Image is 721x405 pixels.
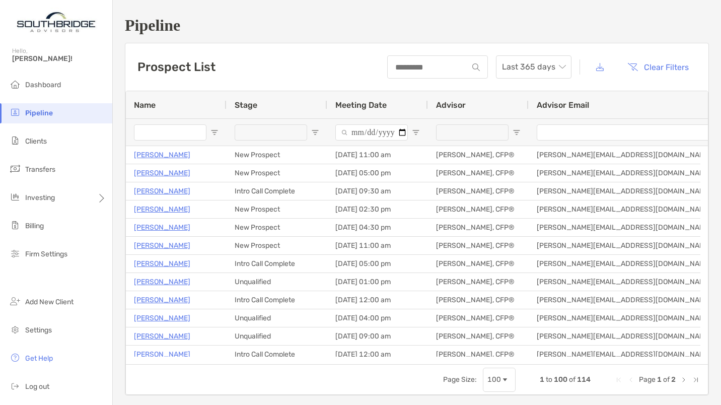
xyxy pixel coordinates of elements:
div: [DATE] 02:30 pm [327,200,428,218]
div: New Prospect [227,219,327,236]
div: Intro Call Complete [227,182,327,200]
div: Intro Call Complete [227,255,327,273]
a: [PERSON_NAME] [134,185,190,197]
div: Unqualified [227,273,327,291]
div: [PERSON_NAME], CFP® [428,219,529,236]
img: clients icon [9,134,21,147]
div: Next Page [680,376,688,384]
span: Advisor Email [537,100,589,110]
div: First Page [615,376,623,384]
div: [PERSON_NAME], CFP® [428,309,529,327]
a: [PERSON_NAME] [134,203,190,216]
img: investing icon [9,191,21,203]
span: of [663,375,670,384]
button: Open Filter Menu [311,128,319,137]
img: dashboard icon [9,78,21,90]
div: [PERSON_NAME], CFP® [428,273,529,291]
div: [DATE] 05:00 pm [327,164,428,182]
span: Dashboard [25,81,61,89]
img: settings icon [9,323,21,335]
a: [PERSON_NAME] [134,257,190,270]
div: [PERSON_NAME], CFP® [428,346,529,363]
div: New Prospect [227,237,327,254]
div: [DATE] 04:30 pm [327,219,428,236]
span: to [546,375,552,384]
a: [PERSON_NAME] [134,221,190,234]
a: [PERSON_NAME] [134,348,190,361]
div: [PERSON_NAME], CFP® [428,200,529,218]
span: Log out [25,382,49,391]
div: [PERSON_NAME], CFP® [428,182,529,200]
img: Zoe Logo [12,4,100,40]
a: [PERSON_NAME] [134,167,190,179]
span: Last 365 days [502,56,565,78]
span: Name [134,100,156,110]
img: get-help icon [9,352,21,364]
h3: Prospect List [137,60,215,74]
span: Pipeline [25,109,53,117]
div: [PERSON_NAME], CFP® [428,291,529,309]
span: Add New Client [25,298,74,306]
div: 100 [487,375,501,384]
div: [DATE] 12:00 am [327,291,428,309]
span: Settings [25,326,52,334]
button: Open Filter Menu [210,128,219,137]
span: 114 [577,375,591,384]
a: [PERSON_NAME] [134,330,190,343]
div: [DATE] 11:00 am [327,146,428,164]
img: pipeline icon [9,106,21,118]
div: [DATE] 04:00 pm [327,309,428,327]
span: 1 [540,375,544,384]
div: [PERSON_NAME], CFP® [428,327,529,345]
div: [DATE] 09:00 am [327,327,428,345]
input: Name Filter Input [134,124,206,141]
img: input icon [472,63,480,71]
img: logout icon [9,380,21,392]
span: of [569,375,575,384]
div: [DATE] 05:00 pm [327,255,428,273]
button: Clear Filters [620,56,696,78]
button: Open Filter Menu [412,128,420,137]
div: New Prospect [227,146,327,164]
a: [PERSON_NAME] [134,149,190,161]
a: [PERSON_NAME] [134,239,190,252]
div: [PERSON_NAME], CFP® [428,164,529,182]
span: 1 [657,375,662,384]
span: Stage [235,100,257,110]
div: [DATE] 11:00 am [327,237,428,254]
div: Last Page [692,376,700,384]
img: add_new_client icon [9,295,21,307]
div: New Prospect [227,200,327,218]
div: Page Size [483,368,516,392]
span: 2 [671,375,676,384]
div: [DATE] 09:30 am [327,182,428,200]
span: Advisor [436,100,466,110]
div: [DATE] 12:00 am [327,346,428,363]
span: [PERSON_NAME]! [12,54,106,63]
span: Page [639,375,656,384]
div: Previous Page [627,376,635,384]
div: Page Size: [443,375,477,384]
input: Meeting Date Filter Input [335,124,408,141]
div: Intro Call Complete [227,346,327,363]
span: Meeting Date [335,100,387,110]
a: [PERSON_NAME] [134,294,190,306]
a: [PERSON_NAME] [134,276,190,288]
div: [DATE] 01:00 pm [327,273,428,291]
span: Investing [25,193,55,202]
div: Unqualified [227,309,327,327]
img: firm-settings icon [9,247,21,259]
div: [PERSON_NAME], CFP® [428,255,529,273]
a: [PERSON_NAME] [134,312,190,324]
img: billing icon [9,219,21,231]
